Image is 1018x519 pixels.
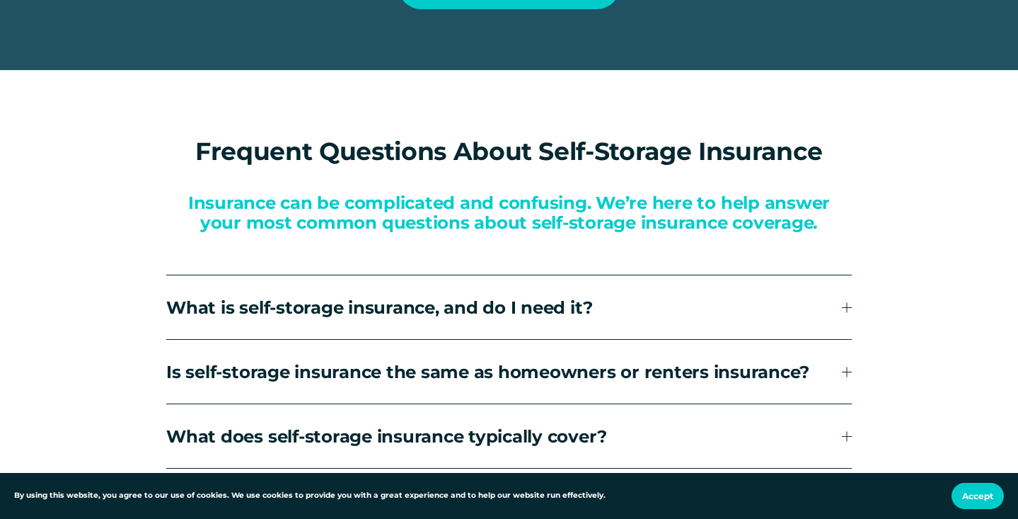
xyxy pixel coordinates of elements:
span: Is self-storage insurance the same as homeowners or renters insurance? [166,361,842,382]
button: Accept [952,483,1004,509]
span: What does self-storage insurance typically cover? [166,426,842,447]
span: Accept [962,491,993,501]
em: . [814,212,818,233]
button: Is self-storage insurance the same as homeowners or renters insurance? [166,340,852,404]
h3: Frequent Questions About Self-Storage Insurance [166,137,852,166]
button: What is self-storage insurance, and do I need it? [166,275,852,339]
span: What is self-storage insurance, and do I need it? [166,297,842,318]
button: What does self-storage insurance typically cover? [166,404,852,468]
p: By using this website, you agree to our use of cookies. We use cookies to provide you with a grea... [14,490,606,502]
span: Insurance can be complicated and confusing. We’re here to help answer your most common questions ... [188,192,835,234]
